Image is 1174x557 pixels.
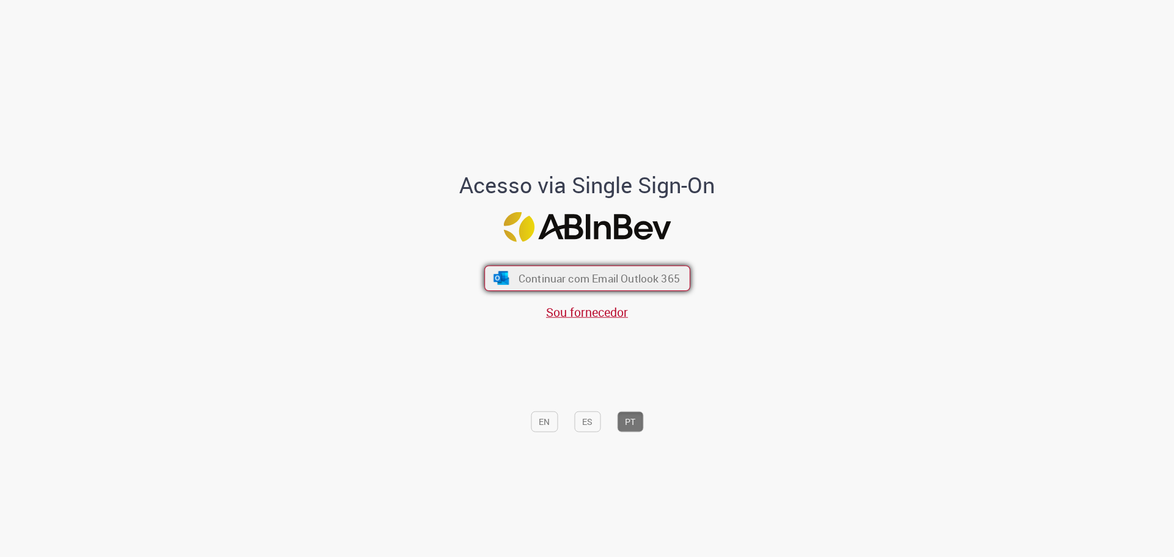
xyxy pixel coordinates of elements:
a: Sou fornecedor [546,304,628,320]
h1: Acesso via Single Sign-On [418,173,757,197]
button: EN [531,411,558,432]
img: Logo ABInBev [503,212,671,242]
span: Continuar com Email Outlook 365 [518,271,679,285]
button: PT [617,411,643,432]
button: ES [574,411,600,432]
img: ícone Azure/Microsoft 360 [492,271,510,285]
button: ícone Azure/Microsoft 360 Continuar com Email Outlook 365 [484,265,690,291]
